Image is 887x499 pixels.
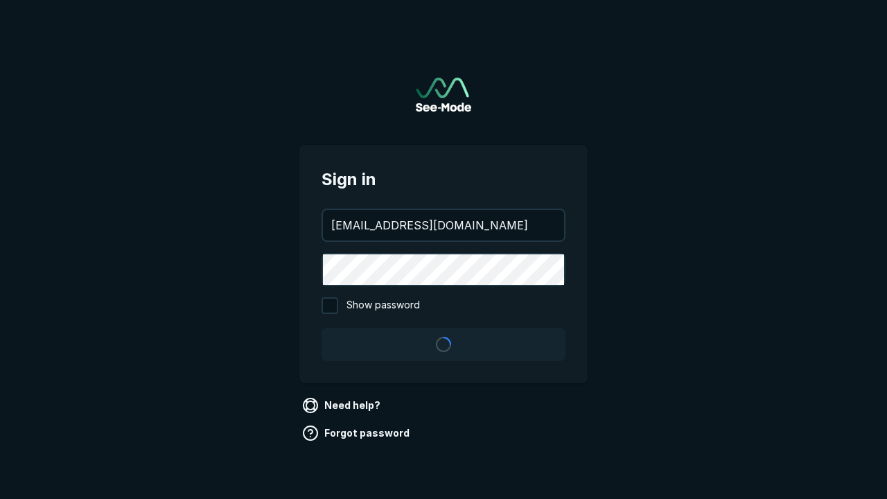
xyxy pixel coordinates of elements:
img: See-Mode Logo [416,78,471,112]
a: Go to sign in [416,78,471,112]
a: Need help? [299,394,386,417]
span: Sign in [322,167,565,192]
a: Forgot password [299,422,415,444]
input: your@email.com [323,210,564,240]
span: Show password [346,297,420,314]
